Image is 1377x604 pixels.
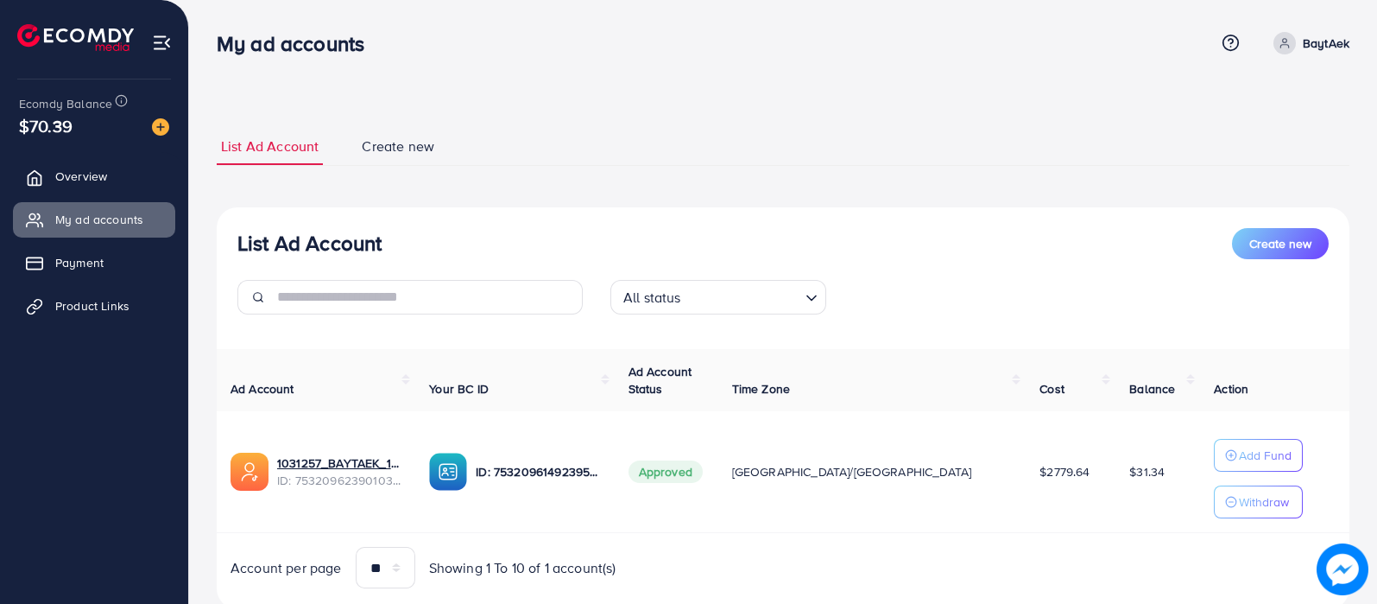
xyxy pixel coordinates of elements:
[429,380,489,397] span: Your BC ID
[13,159,175,194] a: Overview
[1249,235,1311,252] span: Create new
[55,168,107,185] span: Overview
[1317,544,1368,595] img: image
[55,211,143,228] span: My ad accounts
[277,455,401,490] div: <span class='underline'>1031257_BAYTAEK_1753702824295</span></br>7532096239010316305
[732,380,790,397] span: Time Zone
[13,289,175,323] a: Product Links
[231,453,268,491] img: ic-ads-acc.e4c84228.svg
[1129,463,1165,480] span: $31.34
[1129,380,1175,397] span: Balance
[1266,32,1349,54] a: BaytAek
[1214,380,1248,397] span: Action
[1232,228,1329,259] button: Create new
[237,231,382,256] h3: List Ad Account
[610,280,826,315] div: Search for option
[429,453,467,491] img: ic-ba-acc.ded83a64.svg
[277,472,401,489] span: ID: 7532096239010316305
[277,455,401,472] a: 1031257_BAYTAEK_1753702824295
[628,461,703,483] span: Approved
[362,137,434,156] span: Create new
[55,254,104,271] span: Payment
[1214,439,1303,472] button: Add Fund
[231,380,294,397] span: Ad Account
[1039,380,1064,397] span: Cost
[1303,33,1349,54] p: BaytAek
[55,297,129,315] span: Product Links
[217,31,378,56] h3: My ad accounts
[231,558,342,578] span: Account per page
[1039,463,1090,480] span: $2779.64
[1214,486,1303,518] button: Withdraw
[19,113,73,138] span: $70.39
[628,363,692,397] span: Ad Account Status
[19,95,112,112] span: Ecomdy Balance
[620,285,685,310] span: All status
[221,137,319,156] span: List Ad Account
[686,282,799,310] input: Search for option
[13,245,175,280] a: Payment
[1239,492,1289,512] p: Withdraw
[476,461,600,482] p: ID: 7532096149239529473
[152,118,169,136] img: image
[1239,445,1292,466] p: Add Fund
[13,202,175,237] a: My ad accounts
[732,463,972,480] span: [GEOGRAPHIC_DATA]/[GEOGRAPHIC_DATA]
[429,558,616,578] span: Showing 1 To 10 of 1 account(s)
[17,24,134,51] img: logo
[152,33,172,53] img: menu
